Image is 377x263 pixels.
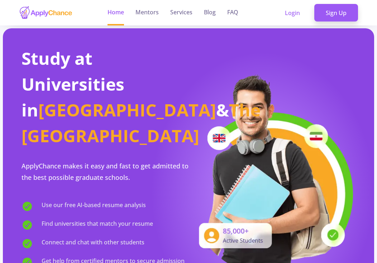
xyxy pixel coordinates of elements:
[273,4,311,22] a: Login
[314,4,358,22] a: Sign Up
[22,162,188,182] span: ApplyChance makes it easy and fast to get admitted to the best possible graduate schools.
[22,47,124,121] span: Study at Universities in
[38,98,216,121] span: [GEOGRAPHIC_DATA]
[42,219,153,231] span: Find universities that match your resume
[42,238,144,249] span: Connect and chat with other students
[42,201,146,212] span: Use our free AI-based resume analysis
[216,98,229,121] span: &
[19,6,73,20] img: applychance logo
